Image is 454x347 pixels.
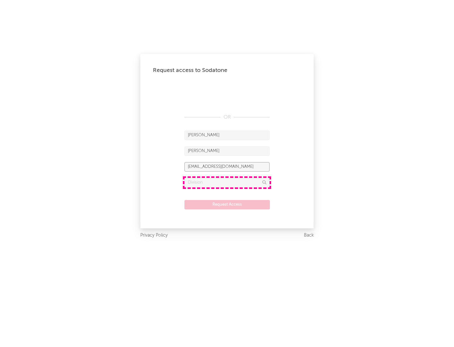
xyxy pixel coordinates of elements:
[184,178,270,187] input: Division
[184,162,270,172] input: Email
[184,146,270,156] input: Last Name
[140,232,168,239] a: Privacy Policy
[304,232,314,239] a: Back
[184,131,270,140] input: First Name
[184,200,270,209] button: Request Access
[184,114,270,121] div: OR
[153,67,301,74] div: Request access to Sodatone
